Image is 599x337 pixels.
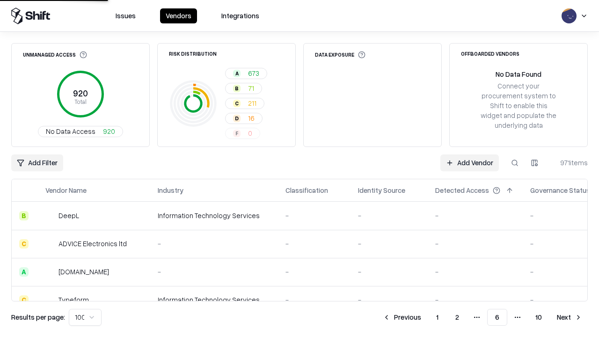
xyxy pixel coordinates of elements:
div: Governance Status [530,185,590,195]
div: D [233,115,241,122]
div: - [285,211,343,220]
div: Classification [285,185,328,195]
button: D16 [225,113,263,124]
div: Detected Access [435,185,489,195]
div: C [19,295,29,305]
button: A673 [225,68,267,79]
div: B [19,211,29,220]
img: Typeform [45,295,55,305]
button: 1 [429,309,446,326]
img: ADVICE Electronics ltd [45,239,55,249]
div: C [233,100,241,107]
div: - [158,239,270,249]
div: - [358,267,420,277]
p: Results per page: [11,312,65,322]
div: A [19,267,29,277]
div: - [435,267,515,277]
div: Unmanaged Access [23,51,87,59]
div: - [358,295,420,305]
button: Next [551,309,588,326]
div: - [435,211,515,220]
div: Information Technology Services [158,295,270,305]
div: C [19,239,29,249]
button: Issues [110,8,141,23]
div: Identity Source [358,185,405,195]
a: Add Vendor [440,154,499,171]
img: cybersafe.co.il [45,267,55,277]
div: - [158,267,270,277]
div: - [358,239,420,249]
tspan: 920 [73,88,88,98]
tspan: Total [74,98,87,105]
div: - [435,239,515,249]
div: DeepL [58,211,79,220]
button: 2 [448,309,467,326]
span: 211 [248,98,256,108]
button: 10 [528,309,549,326]
div: Connect your procurement system to Shift to enable this widget and populate the underlying data [480,81,557,131]
button: B71 [225,83,262,94]
div: [DOMAIN_NAME] [58,267,109,277]
button: No Data Access920 [38,126,123,137]
nav: pagination [377,309,588,326]
div: Vendor Name [45,185,87,195]
div: - [285,267,343,277]
button: Integrations [216,8,265,23]
button: Add Filter [11,154,63,171]
div: Information Technology Services [158,211,270,220]
div: Industry [158,185,183,195]
span: 673 [248,68,259,78]
div: - [285,239,343,249]
div: ADVICE Electronics ltd [58,239,127,249]
div: Offboarded Vendors [461,51,519,56]
div: A [233,70,241,77]
span: No Data Access [46,126,95,136]
div: B [233,85,241,92]
span: 71 [248,83,254,93]
div: - [358,211,420,220]
img: DeepL [45,211,55,220]
button: 6 [487,309,507,326]
div: - [435,295,515,305]
div: 971 items [550,158,588,168]
button: Vendors [160,8,197,23]
div: Typeform [58,295,89,305]
span: 920 [103,126,115,136]
button: C211 [225,98,264,109]
div: No Data Found [496,69,541,79]
span: 16 [248,113,255,123]
div: - [285,295,343,305]
div: Data Exposure [315,51,365,59]
button: Previous [377,309,427,326]
div: Risk Distribution [169,51,217,56]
